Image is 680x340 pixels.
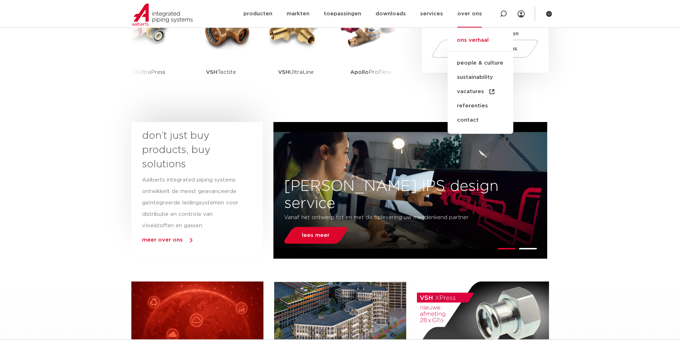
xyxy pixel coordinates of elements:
span: lees meer [302,233,329,238]
p: UltraPress [126,50,165,95]
strong: VSH [206,70,217,75]
a: referenties [448,99,513,113]
a: sustainability [448,70,513,85]
a: contact [448,113,513,127]
strong: Apollo [350,70,369,75]
p: Aalberts integrated piping systems ontwikkelt de meest geavanceerde geïntegreerde leidingsystemen... [142,174,239,232]
p: Vanaf het ontwerp tot en met de oplevering uw meedenkend partner [284,212,494,223]
strong: VSH [278,70,289,75]
p: ProFlow [350,50,392,95]
p: UltraLine [278,50,314,95]
a: meer over ons [142,237,183,243]
a: ons verhaal [448,36,513,52]
h3: [PERSON_NAME] IPS design service [273,178,547,212]
a: lees meer [282,227,349,244]
h3: don’t just buy products, buy solutions [142,129,239,172]
li: Page dot 2 [518,248,537,249]
p: Tectite [206,50,236,95]
a: people & culture [448,56,513,70]
a: vacatures [448,85,513,99]
strong: VSH [126,70,138,75]
li: Page dot 1 [497,248,516,249]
